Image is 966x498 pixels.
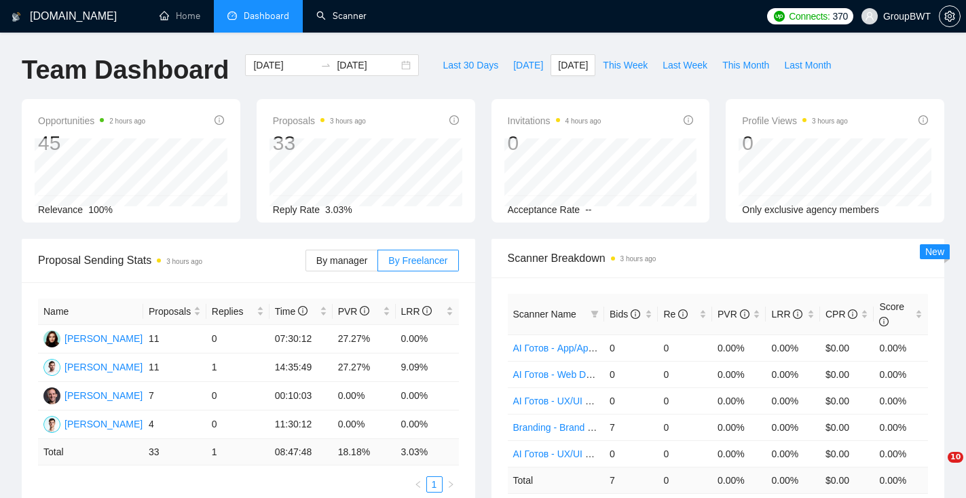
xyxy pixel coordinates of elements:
[722,58,769,73] span: This Month
[435,54,506,76] button: Last 30 Days
[918,115,928,125] span: info-circle
[513,369,752,380] a: AI Готов - Web Design Intermediate минус Development
[396,382,459,410] td: 0.00%
[820,334,874,361] td: $0.00
[620,255,656,263] time: 3 hours ago
[879,317,889,326] span: info-circle
[742,113,848,129] span: Profile Views
[38,439,143,465] td: Total
[718,309,749,320] span: PVR
[874,467,928,493] td: 0.00 %
[320,60,331,71] span: to
[771,309,802,320] span: LRR
[793,309,802,319] span: info-circle
[604,387,658,414] td: 0
[396,410,459,439] td: 0.00%
[143,353,206,382] td: 11
[712,440,766,467] td: 0.00%
[925,246,944,257] span: New
[273,113,366,129] span: Proposals
[212,304,254,319] span: Replies
[874,361,928,387] td: 0.00%
[215,115,224,125] span: info-circle
[270,325,333,353] td: 07:30:12
[939,5,961,27] button: setting
[684,115,693,125] span: info-circle
[551,54,595,76] button: [DATE]
[588,304,601,324] span: filter
[396,325,459,353] td: 0.00%
[38,299,143,325] th: Name
[820,440,874,467] td: $0.00
[337,58,398,73] input: End date
[244,10,289,22] span: Dashboard
[513,422,618,433] a: Branding - Brand Identity
[206,325,270,353] td: 0
[820,361,874,387] td: $0.00
[712,414,766,440] td: 0.00%
[143,325,206,353] td: 11
[64,331,143,346] div: [PERSON_NAME]
[604,334,658,361] td: 0
[879,301,904,327] span: Score
[38,113,145,129] span: Opportunities
[414,480,422,489] span: left
[64,360,143,375] div: [PERSON_NAME]
[506,54,551,76] button: [DATE]
[777,54,838,76] button: Last Month
[789,9,830,24] span: Connects:
[565,117,601,125] time: 4 hours ago
[43,387,60,404] img: VZ
[740,309,749,319] span: info-circle
[920,452,952,484] iframe: Intercom live chat
[143,439,206,465] td: 33
[833,9,848,24] span: 370
[508,130,601,156] div: 0
[298,306,308,315] span: info-circle
[206,353,270,382] td: 1
[658,467,712,493] td: 0
[715,54,777,76] button: This Month
[206,382,270,410] td: 0
[848,309,857,319] span: info-circle
[820,387,874,414] td: $0.00
[43,416,60,433] img: DN
[712,361,766,387] td: 0.00%
[558,58,588,73] span: [DATE]
[64,388,143,403] div: [PERSON_NAME]
[320,60,331,71] span: swap-right
[270,410,333,439] td: 11:30:12
[766,361,820,387] td: 0.00%
[658,361,712,387] td: 0
[333,353,396,382] td: 27.27%
[663,309,688,320] span: Re
[508,204,580,215] span: Acceptance Rate
[143,410,206,439] td: 4
[447,480,455,489] span: right
[43,361,143,372] a: AY[PERSON_NAME]
[396,353,459,382] td: 9.09%
[766,387,820,414] td: 0.00%
[166,258,202,265] time: 3 hours ago
[410,476,426,493] li: Previous Page
[604,467,658,493] td: 7
[330,117,366,125] time: 3 hours ago
[874,334,928,361] td: 0.00%
[149,304,191,319] span: Proposals
[88,204,113,215] span: 100%
[939,11,961,22] a: setting
[270,382,333,410] td: 00:10:03
[595,54,655,76] button: This Week
[143,382,206,410] td: 7
[43,389,143,400] a: VZ[PERSON_NAME]
[160,10,200,22] a: homeHome
[270,439,333,465] td: 08:47:48
[316,10,367,22] a: searchScanner
[38,204,83,215] span: Relevance
[812,117,848,125] time: 3 hours ago
[273,130,366,156] div: 33
[712,334,766,361] td: 0.00%
[449,115,459,125] span: info-circle
[603,58,648,73] span: This Week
